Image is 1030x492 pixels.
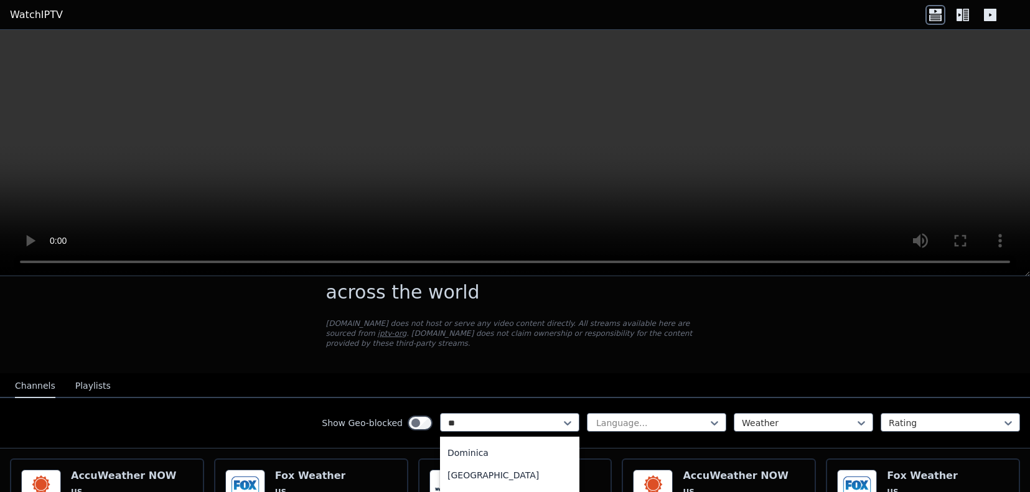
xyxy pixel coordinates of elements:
[326,318,705,348] p: [DOMAIN_NAME] does not host or serve any video content directly. All streams available here are s...
[275,470,346,482] h6: Fox Weather
[378,329,407,338] a: iptv-org
[440,464,579,486] div: [GEOGRAPHIC_DATA]
[75,374,111,398] button: Playlists
[322,417,403,429] label: Show Geo-blocked
[440,442,579,464] div: Dominica
[71,470,176,482] h6: AccuWeather NOW
[15,374,55,398] button: Channels
[887,470,958,482] h6: Fox Weather
[326,259,705,304] h1: - Free IPTV streams from across the world
[10,7,63,22] a: WatchIPTV
[326,259,440,281] span: WatchIPTV
[683,470,788,482] h6: AccuWeather NOW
